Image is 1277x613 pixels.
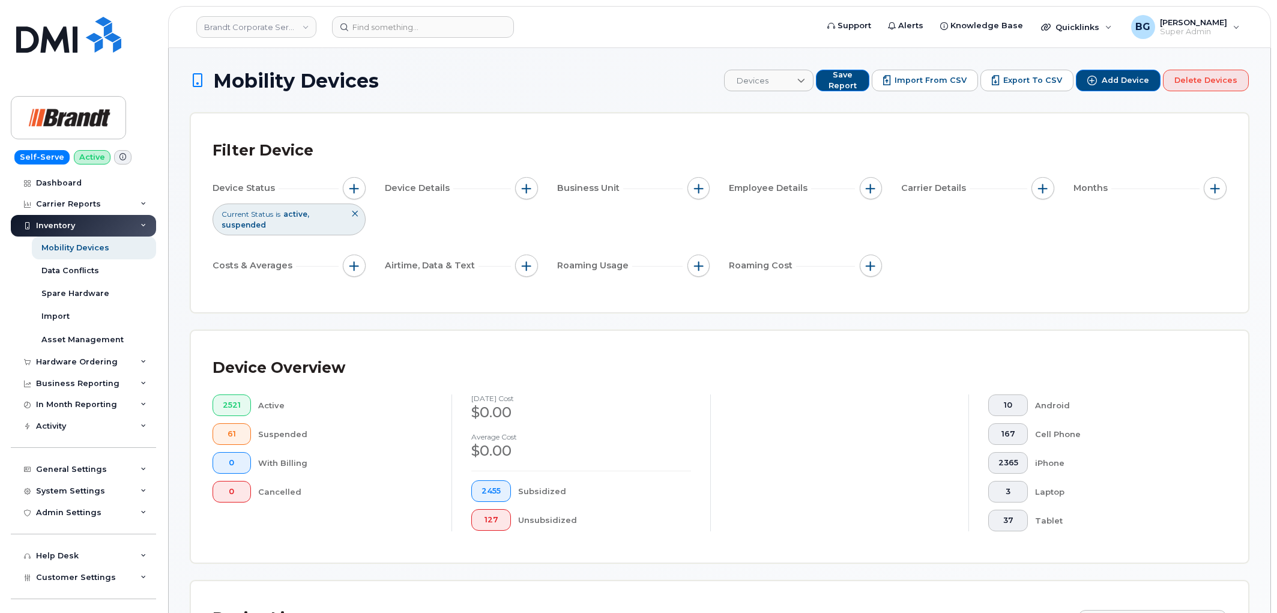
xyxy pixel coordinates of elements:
div: Unsubsidized [518,509,691,531]
span: 2521 [223,400,241,410]
div: Cell Phone [1035,423,1207,445]
span: suspended [222,220,266,229]
h4: [DATE] cost [471,394,690,402]
span: 37 [998,516,1018,525]
button: 10 [988,394,1028,416]
button: 3 [988,481,1028,503]
span: Months [1073,182,1111,195]
span: Export to CSV [1003,75,1062,86]
div: With Billing [258,452,433,474]
span: active [283,210,309,219]
span: Mobility Devices [213,70,379,91]
span: 2365 [998,458,1018,468]
div: Filter Device [213,135,313,166]
button: Add Device [1076,70,1161,91]
span: Import from CSV [895,75,967,86]
span: 167 [998,429,1018,439]
button: Delete Devices [1163,70,1249,91]
span: Device Status [213,182,279,195]
span: 0 [223,487,241,497]
span: 127 [482,515,501,525]
div: Cancelled [258,481,433,503]
div: $0.00 [471,441,690,461]
div: Subsidized [518,480,691,502]
span: 61 [223,429,241,439]
span: Roaming Usage [557,259,632,272]
span: Devices [725,70,799,92]
span: Costs & Averages [213,259,296,272]
button: 2365 [988,452,1028,474]
span: Device Details [385,182,453,195]
button: 127 [471,509,511,531]
span: Carrier Details [901,182,970,195]
span: 3 [998,487,1018,497]
span: Add Device [1102,75,1149,86]
button: 37 [988,510,1028,531]
h4: Average cost [471,433,690,441]
span: Delete Devices [1174,75,1237,86]
span: Business Unit [557,182,623,195]
button: 0 [213,452,251,474]
span: 2455 [482,486,501,496]
button: Import from CSV [872,70,978,91]
button: 167 [988,423,1028,445]
div: iPhone [1035,452,1207,474]
div: Laptop [1035,481,1207,503]
div: Android [1035,394,1207,416]
span: 10 [998,400,1018,410]
div: Active [258,394,433,416]
div: Device Overview [213,352,345,384]
span: 0 [223,458,241,468]
button: Export to CSV [980,70,1073,91]
div: $0.00 [471,402,690,423]
button: 2455 [471,480,511,502]
button: 0 [213,481,251,503]
div: Tablet [1035,510,1207,531]
span: Airtime, Data & Text [385,259,478,272]
span: is [276,209,280,219]
button: 61 [213,423,251,445]
span: Current Status [222,209,273,219]
span: Roaming Cost [729,259,796,272]
button: Save Report [816,70,869,91]
button: 2521 [213,394,251,416]
span: Employee Details [729,182,811,195]
div: Suspended [258,423,433,445]
span: Save Report [827,70,858,92]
